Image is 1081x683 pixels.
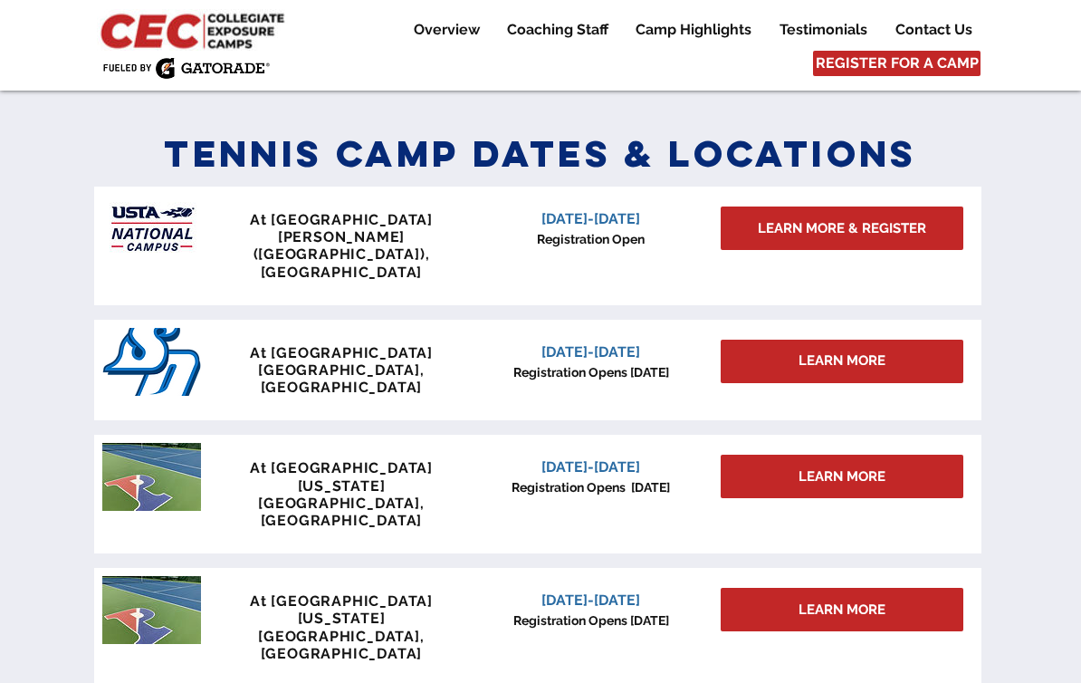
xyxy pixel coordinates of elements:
[758,219,926,238] span: LEARN MORE & REGISTER
[513,613,669,628] span: Registration Opens [DATE]
[97,9,292,51] img: CEC Logo Primary_edited.jpg
[721,340,963,383] div: LEARN MORE
[816,53,979,73] span: REGISTER FOR A CAMP
[541,592,640,609] span: [DATE]-[DATE]
[513,365,669,380] span: Registration Opens [DATE]
[770,19,876,41] p: Testimonials
[799,351,885,370] span: LEARN MORE
[250,459,433,494] span: At [GEOGRAPHIC_DATA][US_STATE]
[541,210,640,227] span: [DATE]-[DATE]
[493,19,621,41] a: Coaching Staff
[102,195,201,263] img: USTA Campus image_edited.jpg
[258,628,424,662] span: [GEOGRAPHIC_DATA], [GEOGRAPHIC_DATA]
[102,576,201,644] img: penn tennis courts with logo.jpeg
[813,51,981,76] a: REGISTER FOR A CAMP
[541,458,640,476] span: [DATE]-[DATE]
[102,328,201,396] img: San_Diego_Toreros_logo.png
[405,19,489,41] p: Overview
[541,343,640,361] span: [DATE]-[DATE]
[622,19,765,41] a: Camp Highlights
[102,57,270,79] img: Fueled by Gatorade.png
[721,588,963,631] a: LEARN MORE
[721,207,963,250] a: LEARN MORE & REGISTER
[250,211,433,228] span: At [GEOGRAPHIC_DATA]
[799,467,885,486] span: LEARN MORE
[102,443,201,511] img: penn tennis courts with logo.jpeg
[627,19,761,41] p: Camp Highlights
[886,19,981,41] p: Contact Us
[164,130,917,177] span: Tennis Camp Dates & Locations
[721,455,963,498] a: LEARN MORE
[799,601,885,620] span: LEARN MORE
[254,228,430,280] span: [PERSON_NAME] ([GEOGRAPHIC_DATA]), [GEOGRAPHIC_DATA]
[766,19,881,41] a: Testimonials
[258,361,424,396] span: [GEOGRAPHIC_DATA], [GEOGRAPHIC_DATA]
[537,232,645,246] span: Registration Open
[400,19,493,41] a: Overview
[882,19,985,41] a: Contact Us
[498,19,617,41] p: Coaching Staff
[250,592,433,627] span: At [GEOGRAPHIC_DATA][US_STATE]
[258,495,424,529] span: [GEOGRAPHIC_DATA], [GEOGRAPHIC_DATA]
[250,344,433,361] span: At [GEOGRAPHIC_DATA]
[387,19,985,41] nav: Site
[512,480,670,495] span: Registration Opens [DATE]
